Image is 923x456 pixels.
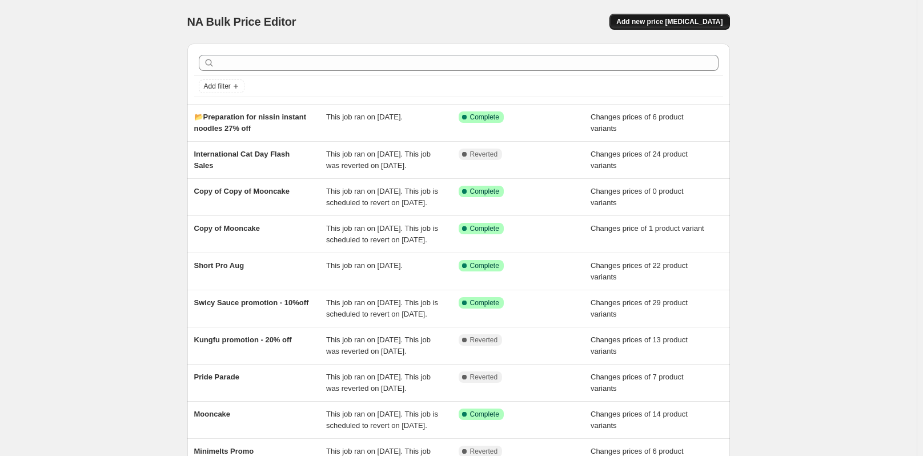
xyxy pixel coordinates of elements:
[199,79,244,93] button: Add filter
[194,298,309,307] span: Swicy Sauce promotion - 10%off
[326,187,438,207] span: This job ran on [DATE]. This job is scheduled to revert on [DATE].
[616,17,723,26] span: Add new price [MEDICAL_DATA]
[591,224,704,233] span: Changes price of 1 product variant
[326,373,431,393] span: This job ran on [DATE]. This job was reverted on [DATE].
[326,113,403,121] span: This job ran on [DATE].
[194,261,244,270] span: Short Pro Aug
[591,113,684,133] span: Changes prices of 6 product variants
[326,410,438,430] span: This job ran on [DATE]. This job is scheduled to revert on [DATE].
[194,410,231,418] span: Mooncake
[591,298,688,318] span: Changes prices of 29 product variants
[591,261,688,281] span: Changes prices of 22 product variants
[194,447,254,455] span: Minimelts Promo
[591,150,688,170] span: Changes prices of 24 product variants
[591,410,688,430] span: Changes prices of 14 product variants
[470,298,499,307] span: Complete
[194,373,240,381] span: Pride Parade
[326,224,438,244] span: This job ran on [DATE]. This job is scheduled to revert on [DATE].
[194,187,290,195] span: Copy of Copy of Mooncake
[470,150,498,159] span: Reverted
[470,335,498,345] span: Reverted
[470,447,498,456] span: Reverted
[326,261,403,270] span: This job ran on [DATE].
[470,373,498,382] span: Reverted
[194,113,307,133] span: 📂Preparation for nissin instant noodles 27% off
[326,150,431,170] span: This job ran on [DATE]. This job was reverted on [DATE].
[609,14,729,30] button: Add new price [MEDICAL_DATA]
[194,335,292,344] span: Kungfu promotion - 20% off
[187,15,296,28] span: NA Bulk Price Editor
[591,187,684,207] span: Changes prices of 0 product variants
[194,150,290,170] span: International Cat Day Flash Sales
[204,82,231,91] span: Add filter
[470,187,499,196] span: Complete
[470,410,499,419] span: Complete
[470,113,499,122] span: Complete
[194,224,260,233] span: Copy of Mooncake
[591,335,688,355] span: Changes prices of 13 product variants
[326,335,431,355] span: This job ran on [DATE]. This job was reverted on [DATE].
[591,373,684,393] span: Changes prices of 7 product variants
[470,261,499,270] span: Complete
[470,224,499,233] span: Complete
[326,298,438,318] span: This job ran on [DATE]. This job is scheduled to revert on [DATE].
